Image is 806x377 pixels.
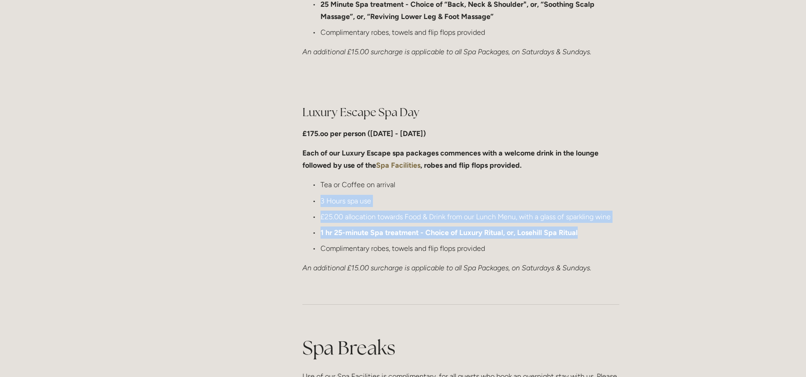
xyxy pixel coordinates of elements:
[302,104,619,120] h2: Luxury Escape Spa Day
[321,228,578,237] strong: 1 hr 25-minute Spa treatment - Choice of Luxury Ritual, or, Losehill Spa Ritual
[302,149,600,170] strong: Each of our Luxury Escape spa packages commences with a welcome drink in the lounge followed by u...
[302,335,619,361] h1: Spa Breaks
[321,211,619,223] p: £25.00 allocation towards Food & Drink from our Lunch Menu, with a glass of sparkling wine
[302,129,426,138] strong: £175.oo per person ([DATE] - [DATE])
[302,47,591,56] em: An additional £15.00 surcharge is applicable to all Spa Packages, on Saturdays & Sundays.
[321,242,619,254] p: Complimentary robes, towels and flip flops provided
[321,26,619,38] p: Complimentary robes, towels and flip flops provided
[302,264,591,272] em: An additional £15.00 surcharge is applicable to all Spa Packages, on Saturdays & Sundays.
[321,179,619,191] p: Tea or Coffee on arrival
[420,161,522,170] strong: , robes and flip flops provided.
[376,161,420,170] a: Spa Facilities
[321,195,619,207] p: 3 Hours spa use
